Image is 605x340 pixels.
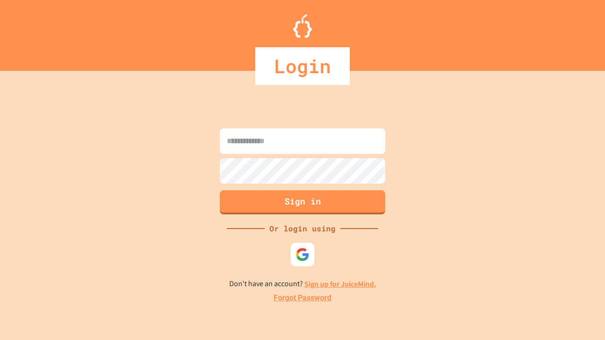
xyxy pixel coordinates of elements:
[255,47,350,85] div: Login
[220,190,385,214] button: Sign in
[229,278,376,290] p: Don't have an account?
[293,14,312,38] img: Logo.svg
[274,292,331,304] a: Forgot Password
[265,223,340,234] div: Or login using
[295,247,310,262] img: google-icon.svg
[304,279,376,289] a: Sign up for JuiceMind.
